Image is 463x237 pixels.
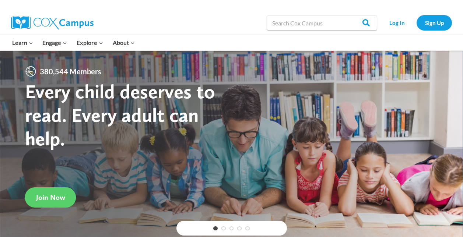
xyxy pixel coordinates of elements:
[113,38,135,47] span: About
[42,38,67,47] span: Engage
[381,15,452,30] nav: Secondary Navigation
[25,187,76,207] a: Join Now
[267,15,377,30] input: Search Cox Campus
[237,226,242,231] a: 4
[213,226,218,231] a: 1
[36,193,65,202] span: Join Now
[245,226,250,231] a: 5
[417,15,452,30] a: Sign Up
[12,38,33,47] span: Learn
[221,226,226,231] a: 2
[381,15,413,30] a: Log In
[25,79,215,150] strong: Every child deserves to read. Every adult can help.
[37,66,104,77] span: 380,544 Members
[77,38,103,47] span: Explore
[229,226,234,231] a: 3
[7,35,139,50] nav: Primary Navigation
[11,16,94,29] img: Cox Campus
